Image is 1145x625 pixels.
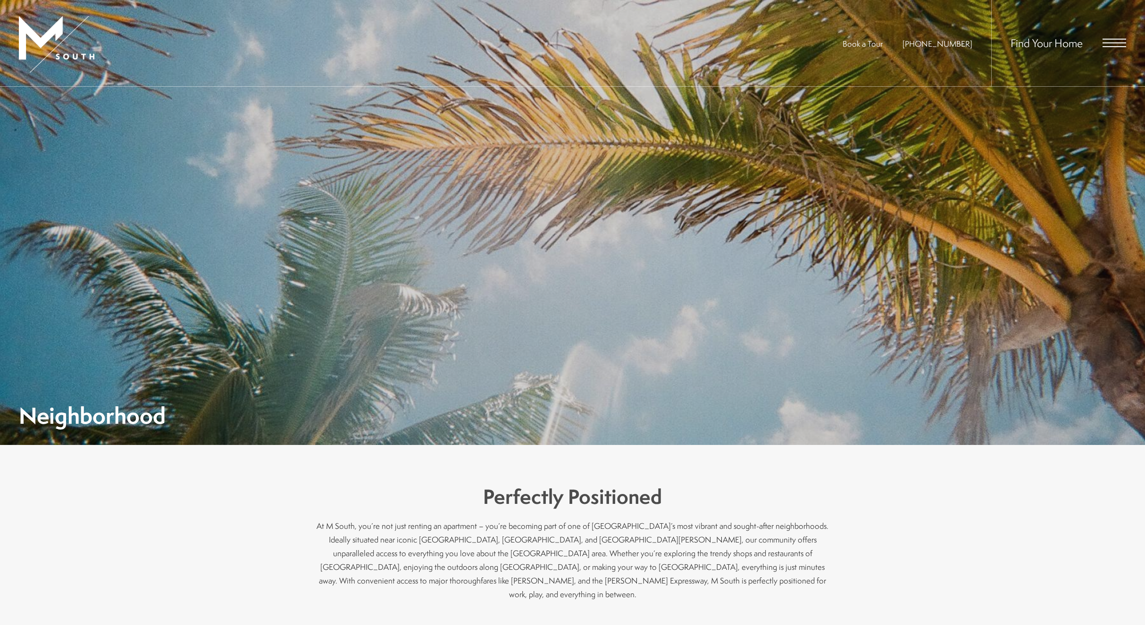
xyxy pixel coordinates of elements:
[843,38,883,49] a: Book a Tour
[19,405,166,426] h1: Neighborhood
[903,38,972,49] span: [PHONE_NUMBER]
[1011,35,1083,50] a: Find Your Home
[903,38,972,49] a: Call Us at 813-570-8014
[313,483,832,511] h3: Perfectly Positioned
[313,519,832,601] p: At M South, you’re not just renting an apartment – you’re becoming part of one of [GEOGRAPHIC_DAT...
[19,16,94,73] img: MSouth
[1103,39,1126,47] button: Open Menu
